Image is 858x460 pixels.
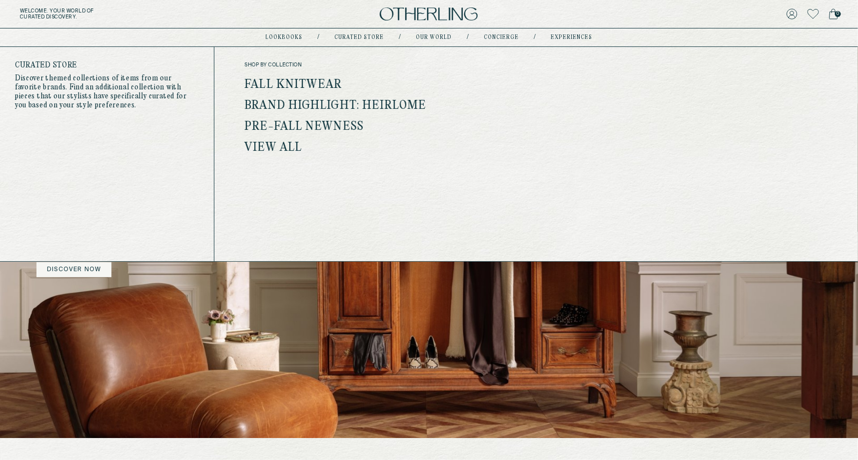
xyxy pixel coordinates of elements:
[244,120,364,133] a: Pre-Fall Newness
[15,62,199,69] h4: Curated store
[15,74,199,110] p: Discover themed collections of items from our favorite brands. Find an additional collection with...
[20,8,265,20] h5: Welcome . Your world of curated discovery.
[244,62,444,68] span: shop by collection
[266,35,303,40] a: lookbooks
[244,78,342,91] a: Fall Knitwear
[380,7,478,21] img: logo
[399,33,401,41] div: /
[244,99,426,112] a: Brand Highlight: Heirlome
[551,35,593,40] a: experiences
[829,7,838,21] a: 0
[416,35,452,40] a: Our world
[835,11,841,17] span: 0
[318,33,320,41] div: /
[335,35,384,40] a: Curated store
[467,33,469,41] div: /
[36,262,111,277] a: DISCOVER NOW
[244,141,302,154] a: View all
[534,33,536,41] div: /
[484,35,519,40] a: concierge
